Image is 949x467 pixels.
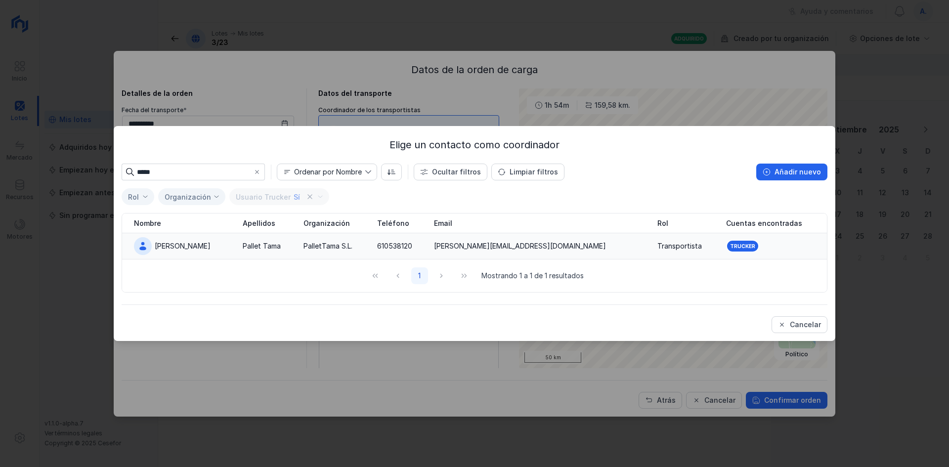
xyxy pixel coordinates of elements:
button: Cancelar [772,316,827,333]
span: Organización [303,218,350,228]
span: Email [434,218,452,228]
span: Mostrando 1 a 1 de 1 resultados [481,271,584,281]
div: Rol [128,193,139,201]
div: Organización [165,193,211,201]
span: Teléfono [377,218,409,228]
div: Añadir nuevo [775,167,821,177]
span: Nombre [277,164,365,180]
div: Limpiar filtros [510,167,558,177]
div: Trucker [730,243,755,250]
span: Cuentas encontradas [726,218,802,228]
div: Elige un contacto como coordinador [122,138,827,152]
span: Nombre [134,218,161,228]
button: Page 1 [411,267,428,284]
span: Rol [657,218,668,228]
span: Seleccionar [122,189,142,205]
div: 610538120 [377,241,412,251]
div: PalletTama S.L. [303,241,352,251]
div: [PERSON_NAME] [155,241,211,251]
div: Ordenar por Nombre [294,169,362,175]
div: Cancelar [790,320,821,330]
div: Ocultar filtros [432,167,481,177]
span: Apellidos [243,218,275,228]
div: [PERSON_NAME][EMAIL_ADDRESS][DOMAIN_NAME] [434,241,606,251]
div: Transportista [657,241,702,251]
button: Añadir nuevo [756,164,827,180]
button: Limpiar filtros [491,164,564,180]
button: Ocultar filtros [414,164,487,180]
div: Pallet Tama [243,241,281,251]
